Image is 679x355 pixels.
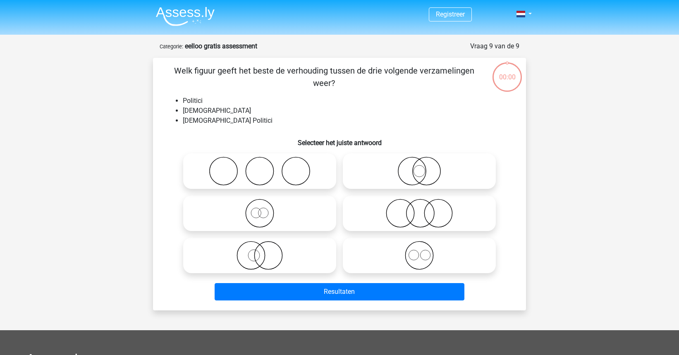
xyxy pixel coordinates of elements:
[436,10,465,18] a: Registreer
[183,116,513,126] li: [DEMOGRAPHIC_DATA] Politici
[183,96,513,106] li: Politici
[185,42,257,50] strong: eelloo gratis assessment
[166,64,482,89] p: Welk figuur geeft het beste de verhouding tussen de drie volgende verzamelingen weer?
[492,62,523,82] div: 00:00
[183,106,513,116] li: [DEMOGRAPHIC_DATA]
[160,43,183,50] small: Categorie:
[470,41,519,51] div: Vraag 9 van de 9
[215,283,465,300] button: Resultaten
[166,132,513,147] h6: Selecteer het juiste antwoord
[156,7,215,26] img: Assessly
